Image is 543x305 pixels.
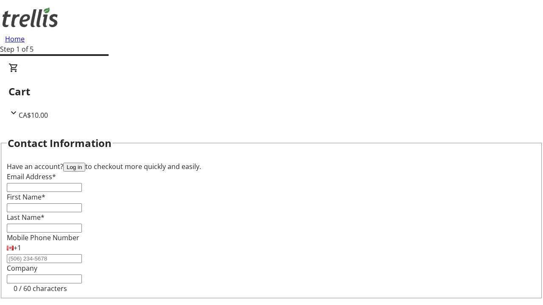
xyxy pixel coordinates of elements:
input: (506) 234-5678 [7,254,82,263]
label: Company [7,263,37,273]
h2: Cart [8,84,535,99]
button: Log in [63,163,85,172]
label: Email Address* [7,172,56,181]
label: First Name* [7,192,45,202]
label: Last Name* [7,213,45,222]
label: Mobile Phone Number [7,233,79,242]
div: Have an account? to checkout more quickly and easily. [7,161,536,172]
tr-character-limit: 0 / 60 characters [14,284,67,293]
span: CA$10.00 [19,111,48,120]
div: CartCA$10.00 [8,63,535,120]
h2: Contact Information [8,136,112,151]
